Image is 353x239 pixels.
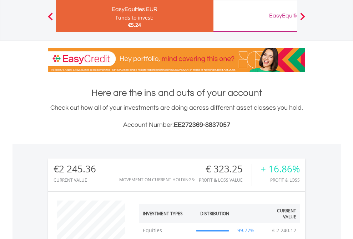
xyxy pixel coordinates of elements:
[43,16,57,23] button: Previous
[48,103,305,130] div: Check out how all of your investments are doing across different asset classes you hold.
[116,14,153,21] div: Funds to invest:
[48,87,305,99] h1: Here are the ins and outs of your account
[54,178,96,182] div: CURRENT VALUE
[139,223,193,238] td: Equities
[128,21,141,28] span: €5.24
[48,120,305,130] h3: Account Number:
[199,164,252,174] div: € 323.25
[261,178,300,182] div: Profit & Loss
[296,16,310,23] button: Next
[199,178,252,182] div: Profit & Loss Value
[233,223,259,238] td: 99.77%
[200,211,229,217] div: Distribution
[60,4,209,14] div: EasyEquities EUR
[174,121,230,128] span: EE272369-8837057
[48,48,305,72] img: EasyCredit Promotion Banner
[261,164,300,174] div: + 16.86%
[119,177,195,182] div: Movement on Current Holdings:
[139,204,193,223] th: Investment Types
[54,164,96,174] div: €2 245.36
[268,223,300,238] td: € 2 240.12
[259,204,300,223] th: Current Value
